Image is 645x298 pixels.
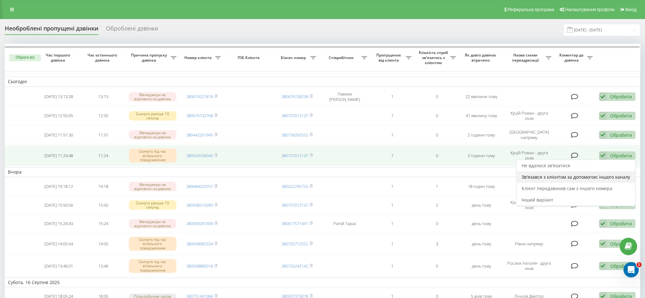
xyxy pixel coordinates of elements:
[610,221,632,227] div: Обробити
[81,107,125,125] td: 12:55
[186,132,213,138] a: 380442251945
[81,233,125,254] td: 14:05
[415,107,459,125] td: 0
[129,130,176,140] div: Менеджери не відповіли на дзвінок
[186,263,213,269] a: 380508880018
[183,55,215,60] span: Номер клієнта
[186,113,213,118] a: 380676732768
[281,132,308,138] a: 380739292552
[459,233,503,254] td: день тому
[459,88,503,106] td: 22 хвилини тому
[9,54,41,61] button: Обрати всі
[370,88,415,106] td: 1
[36,255,81,276] td: [DATE] 13:46:01
[503,107,554,125] td: Куцій Роман - друга лінія
[459,215,503,232] td: день тому
[522,174,630,180] span: Зв'язався з клієнтом за допомогою іншого каналу
[129,111,176,121] div: Скинуто раніше 10 секунд
[129,182,176,191] div: Менеджери не відповіли на дзвінок
[186,241,213,247] a: 380938682534
[186,153,213,158] a: 380504539040
[507,53,545,63] span: Назва схеми переадресації
[129,237,176,251] div: Скинуто під час вітального повідомлення
[36,126,81,144] td: [DATE] 11:51:30
[129,200,176,210] div: Скинуто раніше 10 секунд
[508,7,554,12] span: Реферальна програма
[415,178,459,195] td: 1
[81,196,125,214] td: 15:50
[5,278,640,287] td: Субота, 16 Серпня 2025
[370,196,415,214] td: 1
[558,53,587,63] span: Коментар до дзвінка
[281,94,308,99] a: 380676738238
[459,255,503,276] td: день тому
[370,107,415,125] td: 1
[186,94,213,99] a: 380674221818
[81,215,125,232] td: 15:24
[459,126,503,144] td: 2 години тому
[503,145,554,166] td: Куцій Роман - друга лінія
[370,126,415,144] td: 1
[503,233,554,254] td: Рівне напряму
[36,215,81,232] td: [DATE] 15:24:43
[459,145,503,166] td: 2 години тому
[418,50,450,65] span: Кількість спроб зв'язатись з клієнтом
[370,215,415,232] td: 1
[370,178,415,195] td: 1
[415,126,459,144] td: 0
[625,7,636,12] span: Вихід
[281,241,308,247] a: 380733712552
[503,255,554,276] td: Рослюк Наталія - друга лінія
[281,202,308,208] a: 380737012137
[415,145,459,166] td: 0
[186,202,213,208] a: 380508319289
[459,196,503,214] td: день тому
[522,162,570,169] span: Не вдалося зв'язатися
[322,55,361,60] span: Співробітник
[373,53,406,63] span: Пропущених від клієнта
[415,88,459,106] td: 0
[503,196,554,214] td: Куцій Роман - друга лінія
[36,145,81,166] td: [DATE] 11:24:48
[319,215,370,232] td: Рапій Тарас
[281,153,308,158] a: 380737012137
[36,196,81,214] td: [DATE] 15:50:56
[522,185,612,191] span: Клієнт передзвонив сам з іншого номера
[129,259,176,273] div: Скинуто під час вітального повідомлення
[281,183,308,189] a: 380322295733
[42,53,76,63] span: Час першого дзвінка
[522,197,553,203] span: Інший варіант
[415,196,459,214] td: 2
[459,178,503,195] td: 18 годин тому
[186,183,213,189] a: 380684029757
[459,107,503,125] td: 41 хвилину тому
[86,53,120,63] span: Час останнього дзвінка
[5,25,98,35] div: Необроблені пропущені дзвінки
[281,113,308,118] a: 380737012137
[415,255,459,276] td: 0
[503,126,554,144] td: [GEOGRAPHIC_DATA] напряму
[36,88,81,106] td: [DATE] 13:13:28
[610,241,632,247] div: Обробити
[319,88,370,106] td: Павлюк [PERSON_NAME]
[281,263,308,269] a: 380735242142
[610,113,632,119] div: Обробити
[503,178,554,195] td: IVR
[129,149,176,162] div: Скинуто під час вітального повідомлення
[565,7,615,12] span: Налаштування профілю
[281,221,308,226] a: 380677571441
[464,53,498,63] span: Як довго дзвінок втрачено
[129,219,176,228] div: Менеджери не відповіли на дзвінок
[5,167,640,177] td: Вчора
[5,77,640,86] td: Сьогодні
[370,233,415,254] td: 1
[229,55,269,60] span: ПІБ Клієнта
[186,221,213,226] a: 380930097309
[636,262,642,267] span: 1
[81,88,125,106] td: 13:13
[81,255,125,276] td: 13:46
[610,263,632,269] div: Обробити
[623,262,639,277] iframe: Intercom live chat
[81,126,125,144] td: 11:51
[370,255,415,276] td: 1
